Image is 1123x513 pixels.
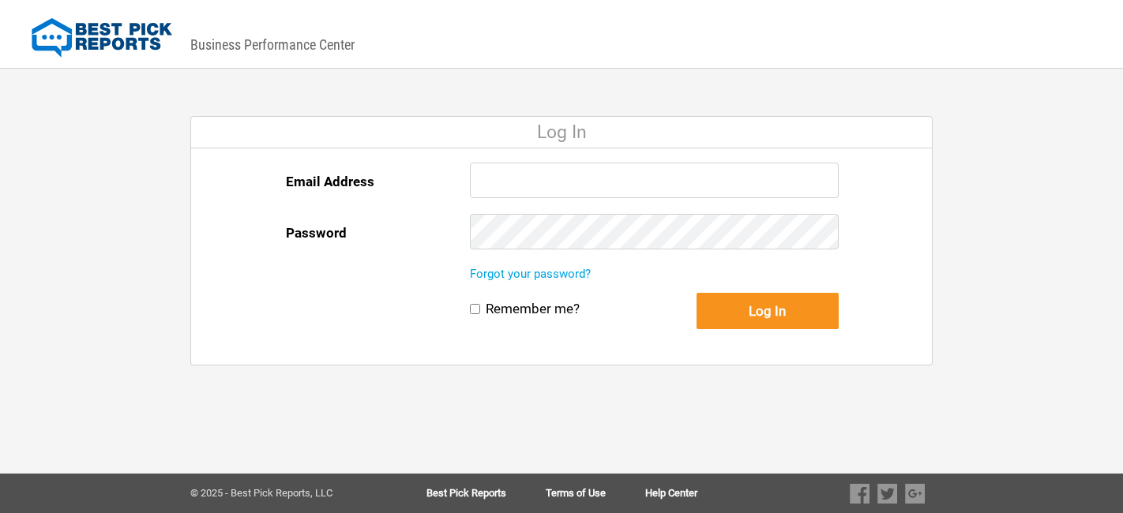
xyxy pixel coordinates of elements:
a: Help Center [645,488,697,499]
a: Best Pick Reports [426,488,546,499]
div: Log In [191,117,932,148]
a: Forgot your password? [470,267,591,281]
label: Remember me? [486,301,580,317]
label: Password [286,214,347,252]
button: Log In [697,293,839,329]
img: Best Pick Reports Logo [32,18,172,58]
a: Terms of Use [546,488,645,499]
div: © 2025 - Best Pick Reports, LLC [190,488,376,499]
label: Email Address [286,163,374,200]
